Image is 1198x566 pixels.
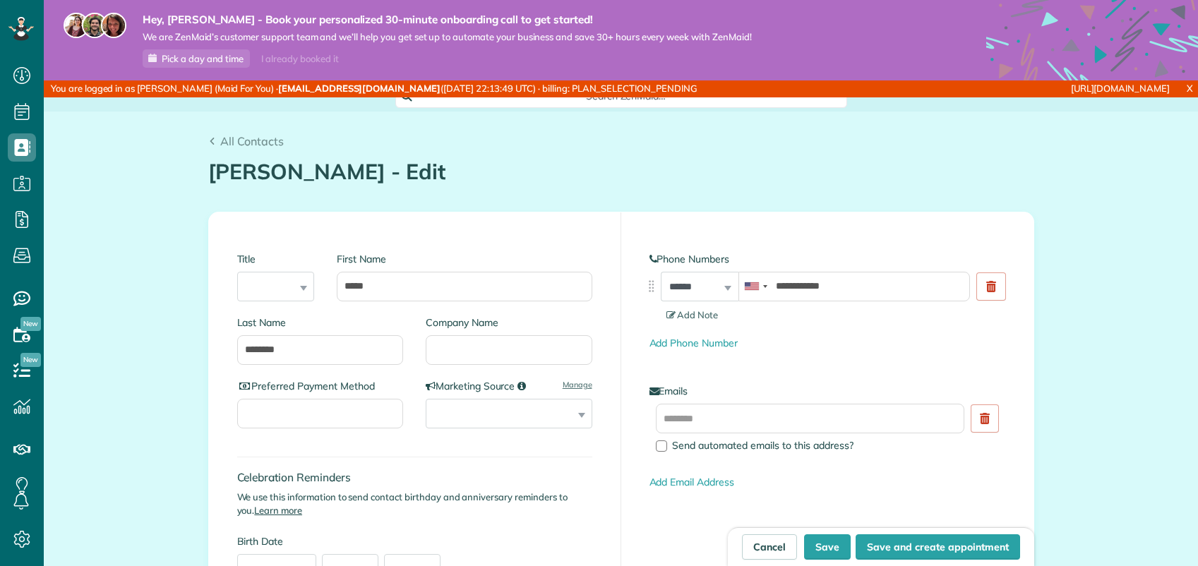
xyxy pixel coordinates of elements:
[649,476,734,488] a: Add Email Address
[143,49,250,68] a: Pick a day and time
[64,13,89,38] img: maria-72a9807cf96188c08ef61303f053569d2e2a8a1cde33d635c8a3ac13582a053d.jpg
[644,279,659,294] img: drag_indicator-119b368615184ecde3eda3c64c821f6cf29d3e2b97b89ee44bc31753036683e5.png
[143,31,752,43] span: We are ZenMaid’s customer support team and we’ll help you get set up to automate your business an...
[82,13,107,38] img: jorge-587dff0eeaa6aab1f244e6dc62b8924c3b6ad411094392a53c71c6c4a576187d.jpg
[649,384,1005,398] label: Emails
[237,315,404,330] label: Last Name
[20,353,41,367] span: New
[237,252,315,266] label: Title
[220,134,284,148] span: All Contacts
[162,53,244,64] span: Pick a day and time
[208,133,284,150] a: All Contacts
[742,534,797,560] a: Cancel
[237,471,592,483] h4: Celebration Reminders
[856,534,1020,560] button: Save and create appointment
[649,337,738,349] a: Add Phone Number
[649,252,1005,266] label: Phone Numbers
[666,309,719,320] span: Add Note
[143,13,752,27] strong: Hey, [PERSON_NAME] - Book your personalized 30-minute onboarding call to get started!
[1071,83,1170,94] a: [URL][DOMAIN_NAME]
[337,252,592,266] label: First Name
[804,534,851,560] button: Save
[253,50,347,68] div: I already booked it
[237,490,592,517] p: We use this information to send contact birthday and anniversary reminders to you.
[44,80,796,97] div: You are logged in as [PERSON_NAME] (Maid For You) · ([DATE] 22:13:49 UTC) · billing: PLAN_SELECTI...
[563,379,592,390] a: Manage
[254,505,302,516] a: Learn more
[101,13,126,38] img: michelle-19f622bdf1676172e81f8f8fba1fb50e276960ebfe0243fe18214015130c80e4.jpg
[672,439,853,452] span: Send automated emails to this address?
[739,272,772,301] div: United States: +1
[20,317,41,331] span: New
[278,83,441,94] strong: [EMAIL_ADDRESS][DOMAIN_NAME]
[426,379,592,393] label: Marketing Source
[237,534,474,548] label: Birth Date
[237,379,404,393] label: Preferred Payment Method
[426,315,592,330] label: Company Name
[1181,80,1198,97] a: X
[208,160,1034,183] h1: [PERSON_NAME] - Edit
